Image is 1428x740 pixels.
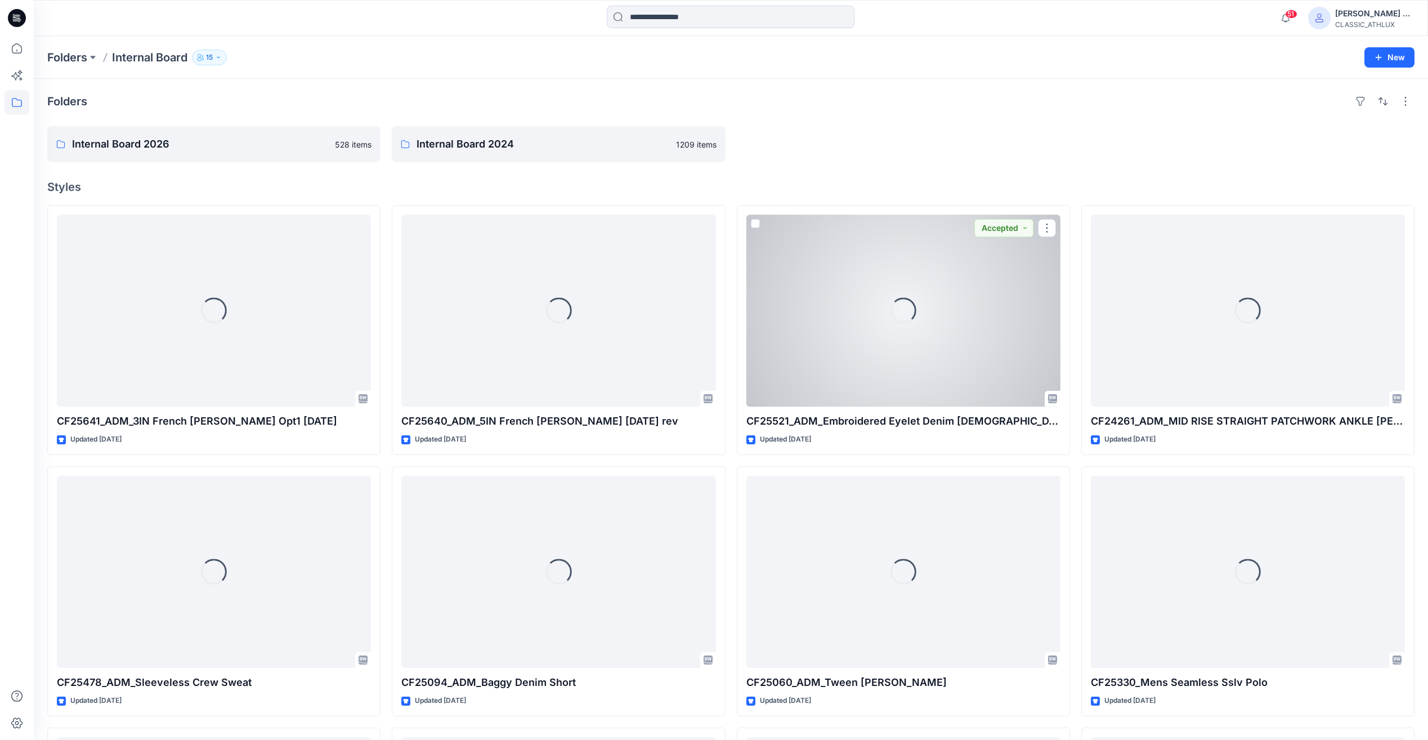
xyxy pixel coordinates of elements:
a: Internal Board 2026528 items [47,126,380,162]
p: 1209 items [676,139,717,150]
svg: avatar [1315,14,1324,23]
div: [PERSON_NAME] Cfai [1335,7,1414,20]
p: Updated [DATE] [760,434,811,445]
p: CF25478_ADM_Sleeveless Crew Sweat [57,675,371,690]
p: CF25641_ADM_3IN French [PERSON_NAME] Opt1 [DATE] [57,413,371,429]
span: 51 [1285,10,1297,19]
button: 15 [192,50,227,65]
p: Updated [DATE] [1104,695,1156,707]
h4: Styles [47,180,1414,194]
p: 15 [206,51,213,64]
p: 528 items [335,139,371,150]
p: Updated [DATE] [70,434,122,445]
p: Updated [DATE] [415,434,466,445]
button: New [1364,47,1414,68]
p: CF25640_ADM_5IN French [PERSON_NAME] [DATE] rev [401,413,715,429]
p: Updated [DATE] [70,695,122,707]
p: CF25094_ADM_Baggy Denim Short [401,675,715,690]
a: Folders [47,50,87,65]
p: CF25060_ADM_Tween [PERSON_NAME] [746,675,1060,690]
div: CLASSIC_ATHLUX [1335,20,1414,29]
p: CF25521_ADM_Embroidered Eyelet Denim [DEMOGRAPHIC_DATA] Jacket [746,413,1060,429]
p: Updated [DATE] [415,695,466,707]
p: Updated [DATE] [1104,434,1156,445]
p: CF25330_Mens Seamless Sslv Polo [1091,675,1405,690]
p: Internal Board 2024 [417,136,669,152]
p: Internal Board [112,50,187,65]
p: Updated [DATE] [760,695,811,707]
p: CF24261_ADM_MID RISE STRAIGHT PATCHWORK ANKLE [PERSON_NAME] [1091,413,1405,429]
p: Internal Board 2026 [72,136,328,152]
h4: Folders [47,95,87,108]
a: Internal Board 20241209 items [392,126,725,162]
